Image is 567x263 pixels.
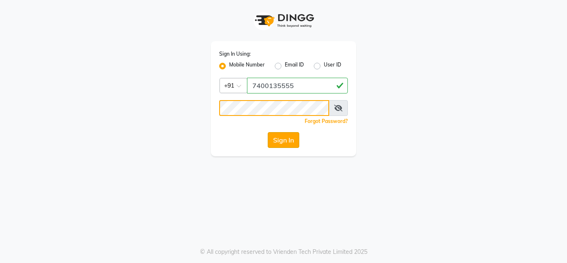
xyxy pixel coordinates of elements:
label: Mobile Number [229,61,265,71]
label: Sign In Using: [219,50,251,58]
label: Email ID [285,61,304,71]
a: Forgot Password? [305,118,348,124]
img: logo1.svg [250,8,317,33]
label: User ID [324,61,341,71]
input: Username [219,100,329,116]
button: Sign In [268,132,299,148]
input: Username [247,78,348,93]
